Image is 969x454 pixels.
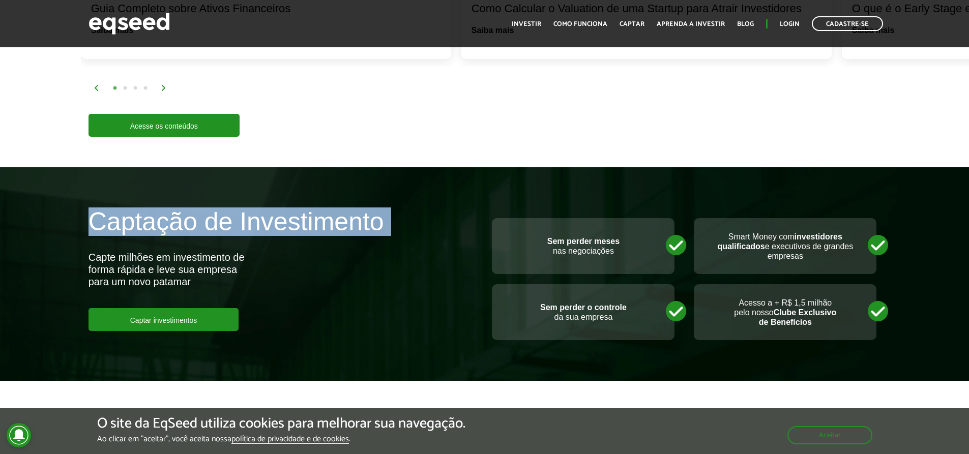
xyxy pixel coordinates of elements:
strong: Clube Exclusivo de Benefícios [759,308,837,326]
a: Investir [512,21,541,27]
img: arrow%20right.svg [161,85,167,91]
strong: investidores qualificados [717,232,842,251]
a: Aprenda a investir [657,21,725,27]
a: Acesse os conteúdos [89,114,240,137]
a: Captar investimentos [89,308,239,331]
a: política de privacidade e de cookies [231,435,349,444]
a: Login [780,21,800,27]
a: Como funciona [553,21,607,27]
div: Capte milhões em investimento de forma rápida e leve sua empresa para um novo patamar [89,251,251,288]
a: Cadastre-se [812,16,883,31]
a: Captar [620,21,644,27]
p: nas negociações [502,236,664,256]
h5: O site da EqSeed utiliza cookies para melhorar sua navegação. [97,416,465,432]
button: 2 of 2 [120,83,130,94]
button: 1 of 2 [110,83,120,94]
p: da sua empresa [502,302,664,322]
strong: Sem perder o controle [540,303,627,312]
p: Smart Money com e executivos de grandes empresas [704,232,866,261]
button: Aceitar [787,426,872,444]
img: EqSeed [89,10,170,37]
img: arrow%20left.svg [94,85,100,91]
button: 4 of 2 [140,83,151,94]
a: Blog [737,21,754,27]
p: Acesso a + R$ 1,5 milhão pelo nosso [704,298,866,327]
strong: Sem perder meses [547,237,620,246]
h2: Captação de Investimento [89,208,477,251]
p: Ao clicar em "aceitar", você aceita nossa . [97,434,465,444]
button: 3 of 2 [130,83,140,94]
